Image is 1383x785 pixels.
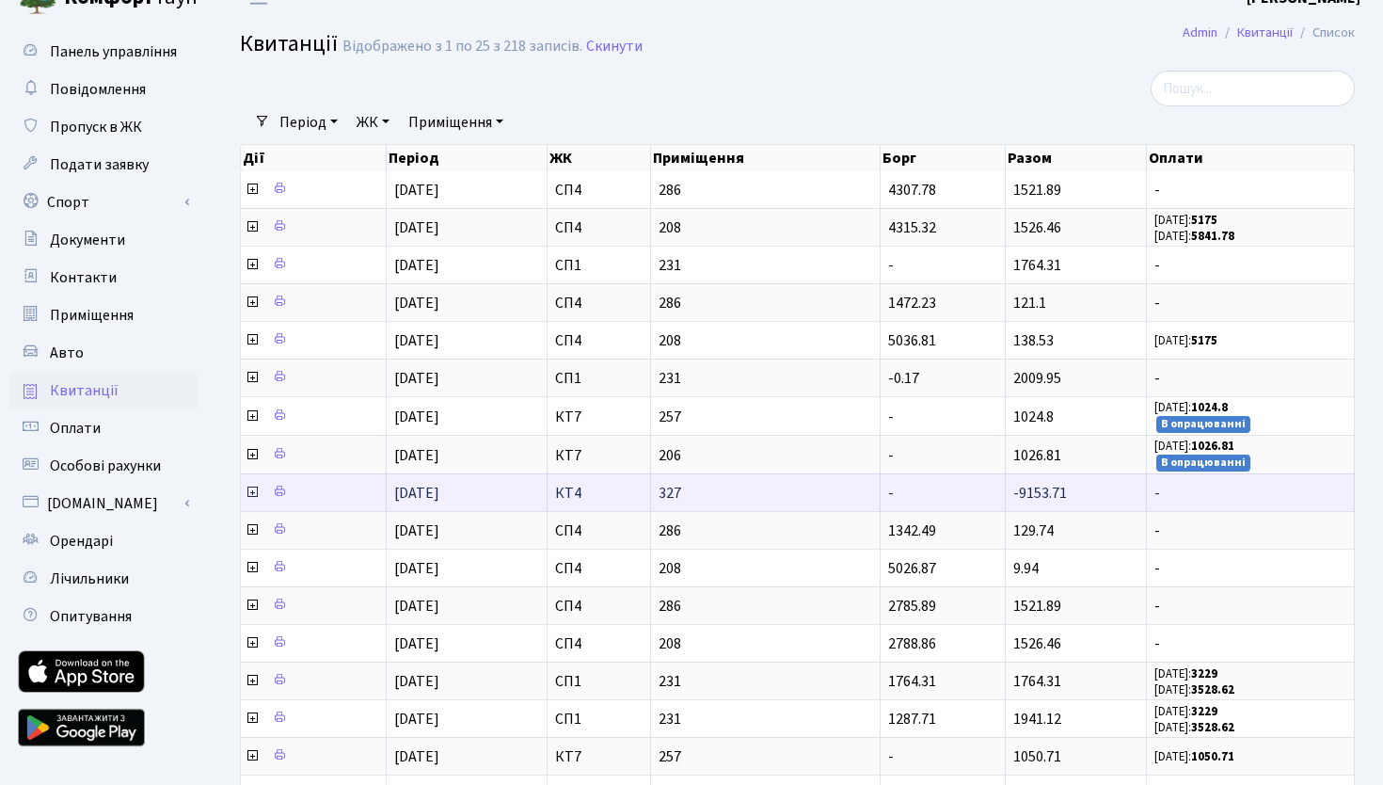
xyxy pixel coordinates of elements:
span: - [1154,183,1346,198]
span: 286 [659,183,872,198]
span: [DATE] [394,180,439,200]
span: [DATE] [394,255,439,276]
span: КТ4 [555,486,643,501]
span: 1472.23 [888,293,936,313]
b: 1050.71 [1191,748,1234,765]
span: 9.94 [1013,558,1039,579]
span: 208 [659,636,872,651]
b: 3229 [1191,665,1217,682]
small: [DATE]: [1154,332,1217,349]
span: - [888,407,894,427]
span: Пропуск в ЖК [50,117,142,137]
small: [DATE]: [1154,719,1234,736]
span: - [1154,599,1346,614]
a: [DOMAIN_NAME] [9,485,198,522]
a: Admin [1183,23,1217,42]
span: [DATE] [394,558,439,579]
span: -9153.71 [1013,483,1067,504]
span: СП4 [555,220,643,235]
span: 286 [659,296,872,311]
small: [DATE]: [1154,228,1234,245]
span: 5026.87 [888,558,936,579]
small: В опрацюванні [1156,455,1250,472]
span: [DATE] [394,368,439,389]
span: 1342.49 [888,521,936,541]
span: 121.1 [1013,293,1046,313]
a: Особові рахунки [9,447,198,485]
b: 5175 [1191,212,1217,229]
span: [DATE] [394,746,439,767]
th: Період [387,145,548,171]
div: Відображено з 1 по 25 з 218 записів. [342,38,582,56]
span: 138.53 [1013,330,1054,351]
span: 1521.89 [1013,596,1061,617]
span: 1521.89 [1013,180,1061,200]
span: 5036.81 [888,330,936,351]
span: - [1154,258,1346,273]
span: 1026.81 [1013,445,1061,466]
span: [DATE] [394,633,439,654]
span: Панель управління [50,41,177,62]
th: Разом [1006,145,1147,171]
span: Квитанції [240,27,338,60]
small: [DATE]: [1154,665,1217,682]
th: Оплати [1147,145,1355,171]
span: Орендарі [50,531,113,552]
span: - [888,255,894,276]
span: 231 [659,258,872,273]
span: 257 [659,749,872,764]
span: СП4 [555,636,643,651]
a: Лічильники [9,560,198,598]
span: [DATE] [394,330,439,351]
small: [DATE]: [1154,438,1234,455]
small: В опрацюванні [1156,416,1250,433]
span: 1764.31 [1013,255,1061,276]
span: Лічильники [50,569,129,589]
a: Панель управління [9,33,198,71]
span: - [1154,371,1346,386]
span: СП4 [555,523,643,538]
span: 1024.8 [1013,407,1054,427]
span: СП4 [555,561,643,576]
th: ЖК [548,145,651,171]
span: 231 [659,712,872,727]
input: Пошук... [1151,71,1355,106]
span: 206 [659,448,872,463]
span: Опитування [50,606,132,627]
span: [DATE] [394,596,439,617]
span: 208 [659,220,872,235]
span: - [888,746,894,767]
span: СП4 [555,183,643,198]
a: Оплати [9,409,198,447]
th: Дії [241,145,387,171]
span: Повідомлення [50,79,146,100]
a: Контакти [9,259,198,296]
b: 1024.8 [1191,399,1228,416]
span: СП4 [555,296,643,311]
span: -0.17 [888,368,919,389]
span: КТ7 [555,749,643,764]
a: Скинути [586,38,643,56]
th: Приміщення [651,145,881,171]
span: СП1 [555,674,643,689]
span: Авто [50,343,84,363]
a: Спорт [9,184,198,221]
span: - [888,483,894,504]
span: СП4 [555,333,643,348]
a: Пропуск в ЖК [9,108,198,146]
span: Особові рахунки [50,456,161,476]
span: КТ7 [555,409,643,425]
a: Авто [9,334,198,372]
span: 231 [659,371,872,386]
a: Подати заявку [9,146,198,184]
span: 129.74 [1013,521,1054,541]
span: [DATE] [394,407,439,427]
span: Приміщення [50,305,134,326]
span: 1941.12 [1013,709,1061,729]
span: 327 [659,486,872,501]
a: Приміщення [401,106,511,138]
span: 231 [659,674,872,689]
small: [DATE]: [1154,748,1234,765]
b: 3528.62 [1191,681,1234,698]
span: 286 [659,599,872,614]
